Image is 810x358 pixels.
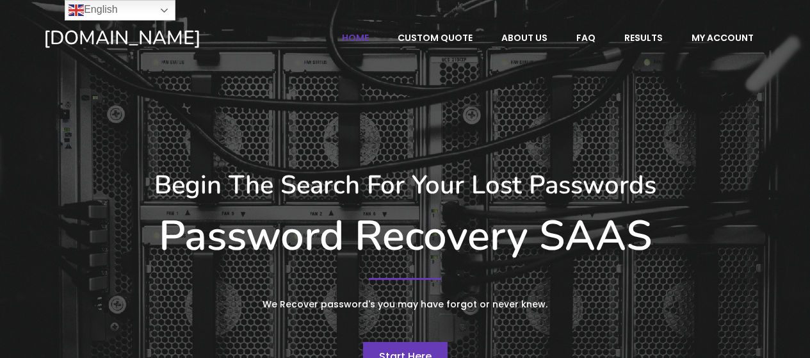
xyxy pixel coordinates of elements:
p: We Recover password's you may have forgot or never knew. [165,297,645,313]
a: About Us [488,26,561,50]
span: About Us [501,32,547,44]
a: Results [611,26,676,50]
span: Home [342,32,369,44]
span: Custom Quote [398,32,473,44]
a: Custom Quote [384,26,486,50]
a: FAQ [563,26,609,50]
a: Home [328,26,382,50]
a: [DOMAIN_NAME] [44,26,289,51]
a: My account [678,26,767,50]
span: My account [692,32,754,44]
span: Results [624,32,663,44]
h3: Begin The Search For Your Lost Passwords [44,170,767,200]
img: en [69,3,84,18]
h1: Password Recovery SAAS [44,211,767,261]
span: FAQ [576,32,595,44]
